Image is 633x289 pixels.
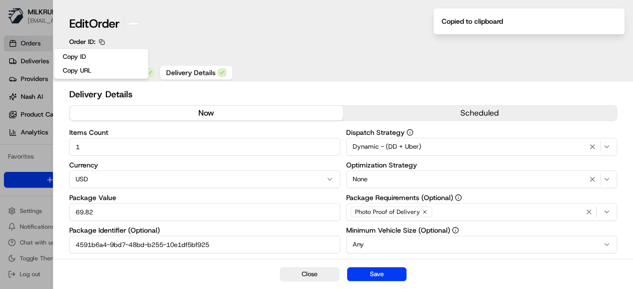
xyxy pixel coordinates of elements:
[346,170,617,188] button: None
[346,227,617,234] label: Minimum Vehicle Size (Optional)
[69,129,340,136] label: Items Count
[56,51,146,63] button: Copy ID
[347,267,407,281] button: Save
[69,203,340,221] input: Enter package value
[69,162,340,168] label: Currency
[343,106,617,121] button: scheduled
[69,87,617,101] h2: Delivery Details
[346,203,617,221] button: Photo Proof of Delivery
[69,138,340,156] input: Enter items count
[346,138,617,156] button: Dynamic - (DD + Uber)
[166,68,216,78] span: Delivery Details
[355,208,420,216] span: Photo Proof of Delivery
[56,65,146,77] button: Copy URL
[346,129,617,136] label: Dispatch Strategy
[69,38,95,46] p: Order ID:
[353,142,421,151] span: Dynamic - (DD + Uber)
[353,175,367,184] span: None
[69,16,120,32] h1: Edit
[346,162,617,168] label: Optimization Strategy
[407,129,413,136] button: Dispatch Strategy
[69,194,340,201] label: Package Value
[455,194,462,201] button: Package Requirements (Optional)
[452,227,459,234] button: Minimum Vehicle Size (Optional)
[69,236,340,253] input: Enter package identifier
[69,227,340,234] label: Package Identifier (Optional)
[346,194,617,201] label: Package Requirements (Optional)
[280,267,339,281] button: Close
[442,16,503,26] div: Copied to clipboard
[70,106,343,121] button: now
[89,16,120,32] span: Order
